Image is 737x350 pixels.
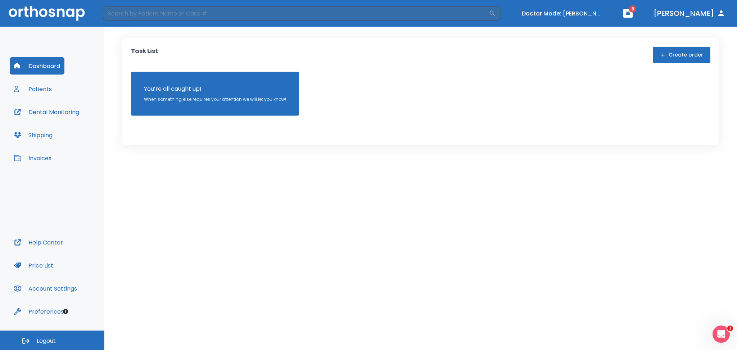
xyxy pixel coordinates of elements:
[727,326,733,331] span: 1
[103,6,489,21] input: Search by Patient Name or Case #
[10,303,68,320] button: Preferences
[10,280,81,297] button: Account Settings
[519,8,605,19] button: Doctor Mode: [PERSON_NAME]
[651,7,728,20] button: [PERSON_NAME]
[10,257,58,274] button: Price List
[37,337,56,345] span: Logout
[62,308,69,315] div: Tooltip anchor
[10,126,57,144] button: Shipping
[10,234,67,251] button: Help Center
[713,326,730,343] iframe: Intercom live chat
[10,103,83,121] button: Dental Monitoring
[144,96,286,103] p: When something else requires your attention we will let you know!
[144,85,286,93] p: You’re all caught up!
[9,6,85,21] img: Orthosnap
[10,149,56,167] button: Invoices
[10,80,56,98] button: Patients
[10,57,64,75] button: Dashboard
[629,5,636,13] span: 8
[131,47,158,63] p: Task List
[653,47,710,63] button: Create order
